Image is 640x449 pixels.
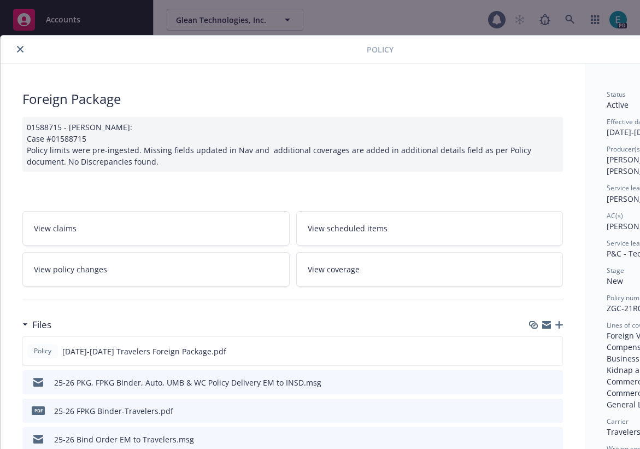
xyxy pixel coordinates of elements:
[22,252,290,287] a: View policy changes
[14,43,27,56] button: close
[34,264,107,275] span: View policy changes
[308,223,387,234] span: View scheduled items
[531,405,540,417] button: download file
[34,223,77,234] span: View claims
[296,211,563,246] a: View scheduled items
[22,117,563,172] div: 01588715 - [PERSON_NAME]: Case #01588715 Policy limits were pre-ingested. Missing fields updated ...
[549,405,559,417] button: preview file
[548,346,558,357] button: preview file
[22,211,290,246] a: View claims
[607,276,623,286] span: New
[22,90,563,108] div: Foreign Package
[549,377,559,388] button: preview file
[32,406,45,415] span: pdf
[607,100,629,110] span: Active
[531,346,539,357] button: download file
[54,405,173,417] div: 25-26 FPKG Binder-Travelers.pdf
[296,252,563,287] a: View coverage
[62,346,226,357] span: [DATE]-[DATE] Travelers Foreign Package.pdf
[607,417,629,426] span: Carrier
[607,90,626,99] span: Status
[607,266,624,275] span: Stage
[308,264,360,275] span: View coverage
[54,377,321,388] div: 25-26 PKG, FPKG Binder, Auto, UMB & WC Policy Delivery EM to INSD.msg
[32,346,54,356] span: Policy
[531,434,540,445] button: download file
[531,377,540,388] button: download file
[22,318,51,332] div: Files
[367,44,394,55] span: Policy
[549,434,559,445] button: preview file
[607,211,623,220] span: AC(s)
[54,434,194,445] div: 25-26 Bind Order EM to Travelers.msg
[32,318,51,332] h3: Files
